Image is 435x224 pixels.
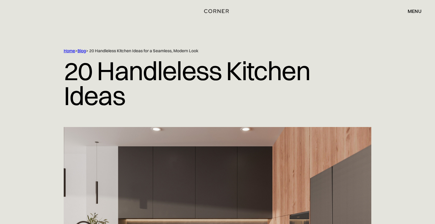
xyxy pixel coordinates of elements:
[64,48,346,54] div: > > 20 Handleless Kitchen Ideas for a Seamless, Modern Look
[64,54,371,113] h1: 20 Handleless Kitchen Ideas
[78,48,86,53] a: Blog
[402,6,421,16] div: menu
[64,48,75,53] a: Home
[408,9,421,14] div: menu
[201,7,234,15] a: home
